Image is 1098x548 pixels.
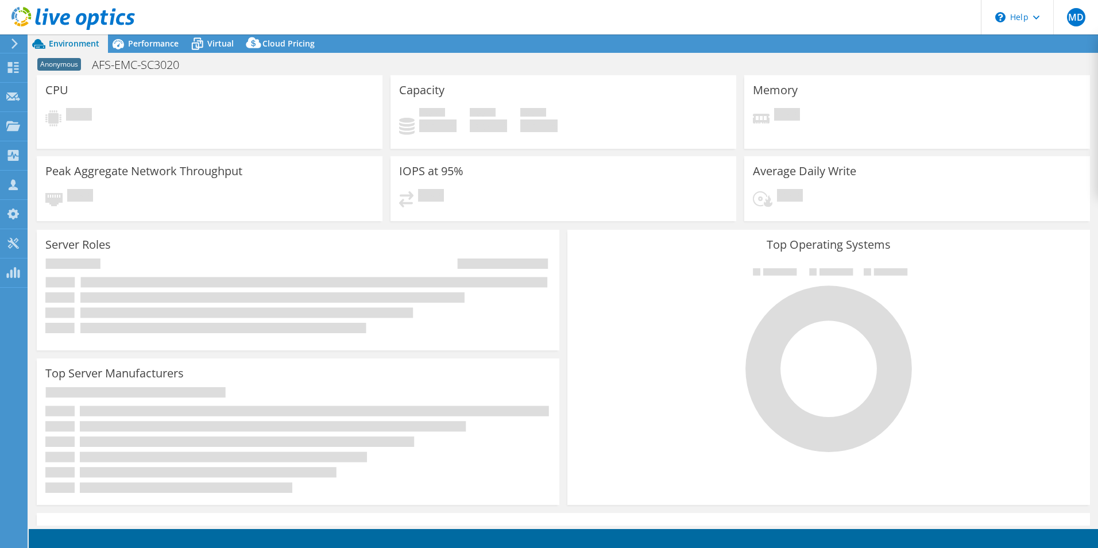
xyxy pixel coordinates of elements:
[774,108,800,124] span: Pending
[520,119,558,132] h4: 0 GiB
[419,119,457,132] h4: 0 GiB
[128,38,179,49] span: Performance
[777,189,803,204] span: Pending
[207,38,234,49] span: Virtual
[470,108,496,119] span: Free
[753,84,798,97] h3: Memory
[576,238,1081,251] h3: Top Operating Systems
[262,38,315,49] span: Cloud Pricing
[45,367,184,380] h3: Top Server Manufacturers
[399,84,444,97] h3: Capacity
[1067,8,1085,26] span: MD
[45,238,111,251] h3: Server Roles
[66,108,92,124] span: Pending
[995,12,1006,22] svg: \n
[399,165,463,177] h3: IOPS at 95%
[520,108,546,119] span: Total
[470,119,507,132] h4: 0 GiB
[45,84,68,97] h3: CPU
[419,108,445,119] span: Used
[45,165,242,177] h3: Peak Aggregate Network Throughput
[753,165,856,177] h3: Average Daily Write
[87,59,197,71] h1: AFS-EMC-SC3020
[67,189,93,204] span: Pending
[418,189,444,204] span: Pending
[37,58,81,71] span: Anonymous
[49,38,99,49] span: Environment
